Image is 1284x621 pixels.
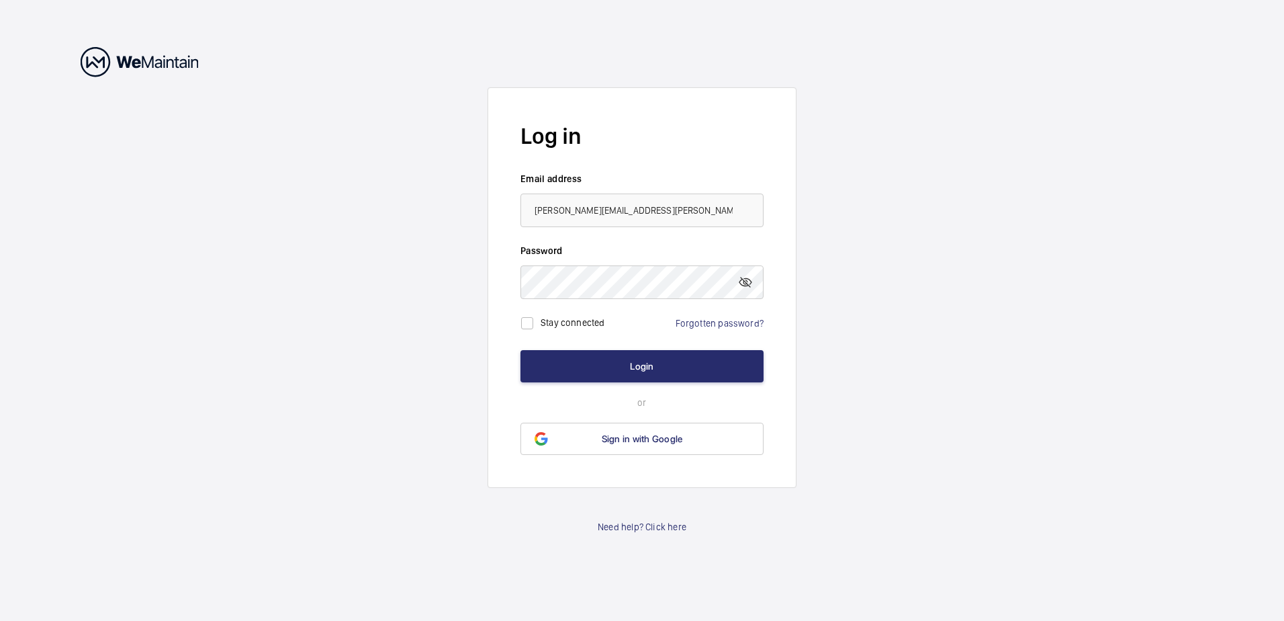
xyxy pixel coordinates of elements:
label: Email address [520,172,764,185]
p: or [520,396,764,409]
span: Sign in with Google [602,433,683,444]
input: Your email address [520,194,764,227]
label: Stay connected [541,317,605,328]
h2: Log in [520,120,764,152]
a: Forgotten password? [676,318,764,329]
a: Need help? Click here [598,520,686,534]
label: Password [520,244,764,257]
button: Login [520,350,764,382]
